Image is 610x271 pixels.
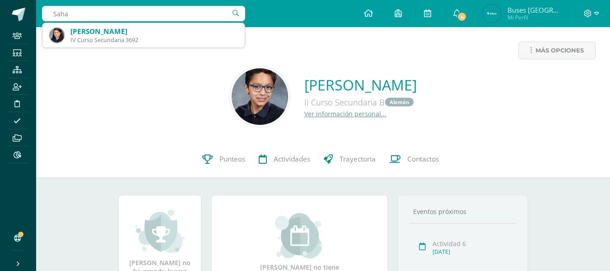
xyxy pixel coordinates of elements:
[275,213,324,258] img: event_small.png
[535,42,584,59] span: Más opciones
[219,154,245,164] span: Punteos
[232,68,288,125] img: cf2d47a81fc10dfb1f8e0d776e71643b.png
[508,5,562,14] span: Buses [GEOGRAPHIC_DATA]
[385,98,414,106] a: Alemán
[317,141,382,177] a: Trayectoria
[42,6,245,21] input: Busca un usuario...
[483,5,501,23] img: fc6c33b0aa045aa3213aba2fdb094e39.png
[196,141,252,177] a: Punteos
[457,12,467,22] span: 4
[508,14,562,21] span: Mi Perfil
[274,154,310,164] span: Actividades
[433,239,513,248] div: Actividad 6
[50,28,64,43] img: 253e8c82bf977de0b19eed067a80ed7b.png
[304,75,417,95] a: [PERSON_NAME]
[407,154,439,164] span: Contactos
[433,248,513,256] div: [DATE]
[518,42,596,59] a: Más opciones
[410,207,516,216] div: Eventos próximos
[252,141,317,177] a: Actividades
[304,95,417,109] div: II Curso Secundaria B
[135,209,185,254] img: achievement_small.png
[70,27,237,36] div: [PERSON_NAME]
[340,154,376,164] span: Trayectoria
[382,141,446,177] a: Contactos
[70,36,237,44] div: IV Curso Secundaria 3692
[304,109,386,118] a: Ver información personal...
